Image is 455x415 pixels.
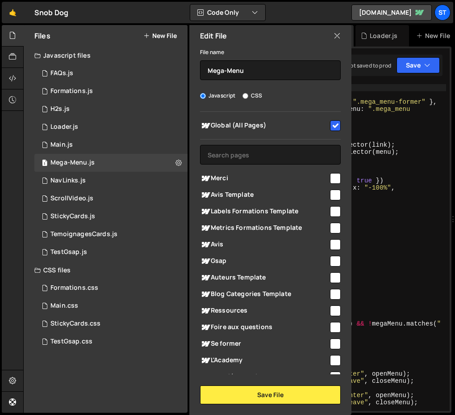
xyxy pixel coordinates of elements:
a: 🤙 [2,2,24,23]
div: Not saved to prod [346,62,391,69]
div: Snob Dog [34,7,68,18]
div: Formations.js [50,87,93,95]
div: Main.js [50,141,73,149]
span: Global (All Pages) [200,120,329,131]
span: Foire aux questions [200,322,329,333]
span: Mot clés Template [200,372,329,382]
div: 16673/45490.js [34,100,188,118]
div: 16673/45495.css [34,279,188,297]
label: CSS [242,91,262,100]
a: [DOMAIN_NAME] [351,4,432,21]
label: Javascript [200,91,236,100]
div: TestGsap.js [50,248,87,256]
input: Name [200,60,341,80]
div: Loader.js [370,31,397,40]
button: Code Only [190,4,265,21]
a: St [434,4,451,21]
div: 16673/45804.js [34,154,188,172]
span: Avis [200,239,329,250]
div: 16673/46280.js [34,243,188,261]
div: H2s.js [50,105,70,113]
div: Loader.js [50,123,78,131]
div: Main.css [50,302,78,310]
span: Blog Categories Template [200,289,329,300]
div: FAQs.js [50,69,73,77]
div: New File [416,31,454,40]
button: Save [397,57,440,73]
div: 16673/45493.js [34,82,188,100]
div: TemoignagesCards.js [50,230,117,238]
div: 16673/45489.js [34,136,188,154]
div: 16673/45832.css [34,315,188,333]
div: Formations.css [50,284,98,292]
div: 16673/45831.js [34,207,188,225]
h2: Edit File [200,31,227,41]
span: Labels Formations Template [200,206,329,217]
input: Javascript [200,93,206,99]
input: Search pages [200,145,341,165]
div: CSS files [24,261,188,279]
span: Metrics Formations Template [200,223,329,233]
label: File name [200,48,224,57]
div: 16673/46281.css [34,333,188,351]
div: 16673/45801.js [34,118,188,136]
div: 16673/45899.js [34,225,188,243]
span: Auteurs Template [200,272,329,283]
div: StickyCards.css [50,320,100,328]
div: 16673/45521.css [34,297,188,315]
span: Avis Template [200,190,329,200]
h2: Files [34,31,50,41]
div: Javascript files [24,47,188,64]
span: L'Academy [200,355,329,366]
div: Mega-Menu.js [50,159,95,167]
span: Merci [200,173,329,184]
div: ScrollVideo.js [50,195,93,203]
div: 16673/45844.js [34,190,188,207]
span: Ressources [200,305,329,316]
div: 16673/45522.js [34,172,188,190]
div: TestGsap.css [50,338,92,346]
span: Gsap [200,256,329,267]
button: New File [143,32,177,39]
input: CSS [242,93,248,99]
span: 1 [42,160,47,167]
div: NavLinks.js [50,177,86,185]
span: Se former [200,339,329,349]
div: StickyCards.js [50,212,95,220]
div: 16673/45803.js [34,64,188,82]
button: Save File [200,385,341,404]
